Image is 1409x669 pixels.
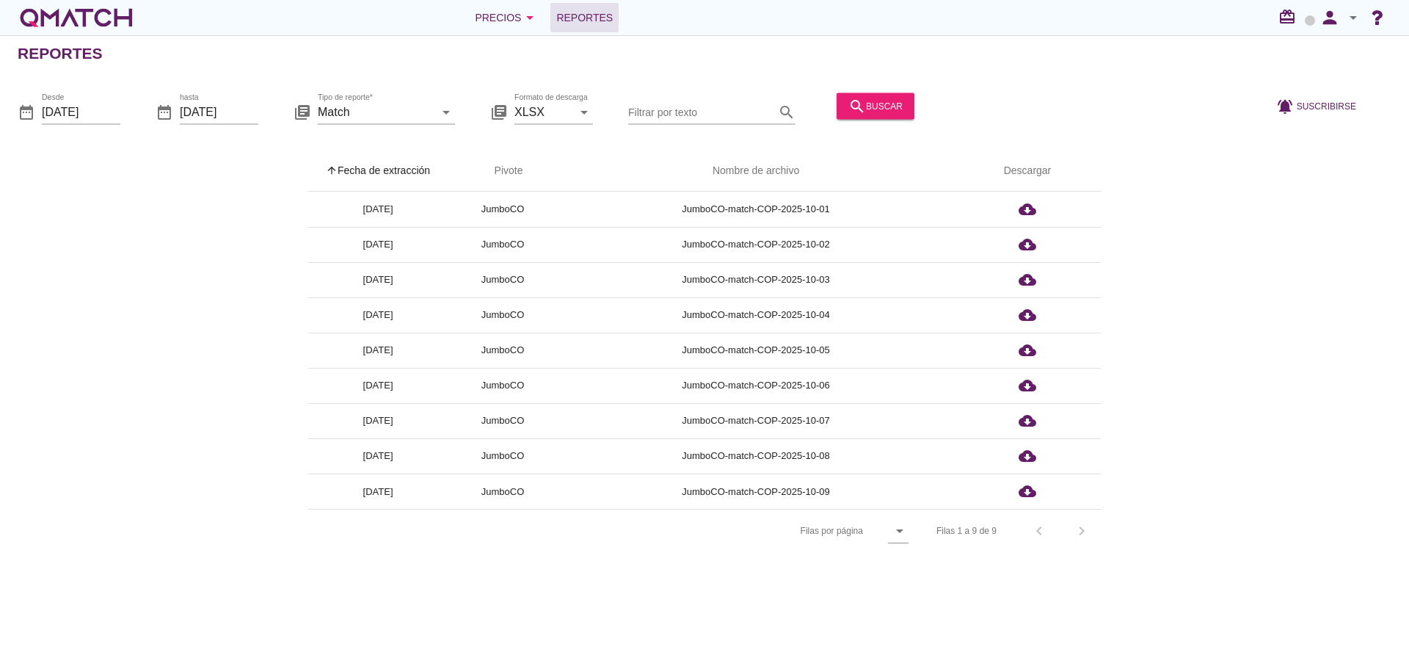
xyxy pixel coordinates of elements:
[308,262,448,297] td: [DATE]
[1019,377,1036,394] i: cloud_download
[550,3,619,32] a: Reportes
[1019,412,1036,430] i: cloud_download
[308,227,448,262] td: [DATE]
[180,100,258,123] input: hasta
[1264,93,1368,119] button: Suscribirse
[891,522,909,540] i: arrow_drop_down
[308,192,448,227] td: [DATE]
[18,103,35,120] i: date_range
[848,97,903,115] div: buscar
[514,100,572,123] input: Formato de descarga
[318,100,434,123] input: Tipo de reporte*
[558,192,954,227] td: JumboCO-match-COP-2025-10-01
[308,297,448,333] td: [DATE]
[558,368,954,403] td: JumboCO-match-COP-2025-10-06
[1344,9,1362,26] i: arrow_drop_down
[308,403,448,438] td: [DATE]
[628,100,775,123] input: Filtrar por texto
[1019,271,1036,289] i: cloud_download
[1019,200,1036,218] i: cloud_download
[1278,8,1302,26] i: redeem
[308,151,448,192] th: Fecha de extracción: Sorted ascending. Activate to sort descending.
[954,151,1101,192] th: Descargar: Not sorted.
[448,262,558,297] td: JumboCO
[437,103,455,120] i: arrow_drop_down
[778,103,795,120] i: search
[936,524,997,538] div: Filas 1 a 9 de 9
[448,297,558,333] td: JumboCO
[556,9,613,26] span: Reportes
[42,100,120,123] input: Desde
[558,438,954,474] td: JumboCO-match-COP-2025-10-08
[654,510,909,552] div: Filas por página
[1315,7,1344,28] i: person
[448,333,558,368] td: JumboCO
[448,368,558,403] td: JumboCO
[448,192,558,227] td: JumboCO
[558,151,954,192] th: Nombre de archivo: Not sorted.
[848,97,866,115] i: search
[1019,341,1036,359] i: cloud_download
[308,438,448,474] td: [DATE]
[558,262,954,297] td: JumboCO-match-COP-2025-10-03
[558,333,954,368] td: JumboCO-match-COP-2025-10-05
[1019,306,1036,324] i: cloud_download
[308,368,448,403] td: [DATE]
[1019,447,1036,465] i: cloud_download
[156,103,173,120] i: date_range
[18,3,135,32] a: white-qmatch-logo
[326,164,338,176] i: arrow_upward
[448,438,558,474] td: JumboCO
[294,103,311,120] i: library_books
[308,333,448,368] td: [DATE]
[463,3,550,32] button: Precios
[558,227,954,262] td: JumboCO-match-COP-2025-10-02
[837,93,914,119] button: buscar
[475,9,539,26] div: Precios
[448,474,558,509] td: JumboCO
[558,403,954,438] td: JumboCO-match-COP-2025-10-07
[558,297,954,333] td: JumboCO-match-COP-2025-10-04
[490,103,508,120] i: library_books
[1276,97,1297,115] i: notifications_active
[448,151,558,192] th: Pivote: Not sorted. Activate to sort ascending.
[448,403,558,438] td: JumboCO
[1019,482,1036,500] i: cloud_download
[575,103,593,120] i: arrow_drop_down
[308,474,448,509] td: [DATE]
[558,474,954,509] td: JumboCO-match-COP-2025-10-09
[521,9,539,26] i: arrow_drop_down
[18,42,103,65] h2: Reportes
[1019,236,1036,253] i: cloud_download
[448,227,558,262] td: JumboCO
[1297,99,1356,112] span: Suscribirse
